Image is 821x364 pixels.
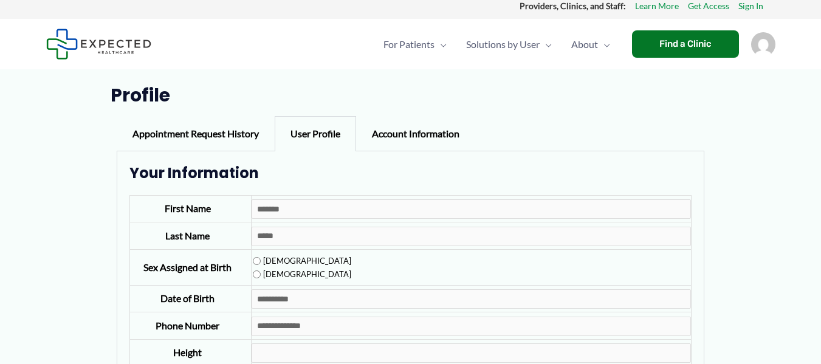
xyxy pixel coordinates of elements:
[520,1,626,11] strong: Providers, Clinics, and Staff:
[275,116,356,151] div: User Profile
[598,23,610,66] span: Menu Toggle
[562,23,620,66] a: AboutMenu Toggle
[356,116,475,151] div: Account Information
[165,202,211,214] label: First Name
[129,163,692,182] h3: Your Information
[374,23,456,66] a: For PatientsMenu Toggle
[173,346,202,358] label: Height
[117,116,275,151] div: Appointment Request History
[143,261,232,273] label: Sex Assigned at Birth
[253,269,351,279] label: [DEMOGRAPHIC_DATA]
[632,30,739,58] a: Find a Clinic
[46,29,151,60] img: Expected Healthcare Logo - side, dark font, small
[253,270,261,278] input: [DEMOGRAPHIC_DATA]
[540,23,552,66] span: Menu Toggle
[165,230,210,241] label: Last Name
[456,23,562,66] a: Solutions by UserMenu Toggle
[253,256,351,266] label: [DEMOGRAPHIC_DATA]
[160,292,215,304] label: Date of Birth
[111,84,710,106] h1: Profile
[751,37,775,49] a: Account icon link
[571,23,598,66] span: About
[435,23,447,66] span: Menu Toggle
[466,23,540,66] span: Solutions by User
[156,320,219,331] label: Phone Number
[253,257,261,265] input: [DEMOGRAPHIC_DATA]
[374,23,620,66] nav: Primary Site Navigation
[383,23,435,66] span: For Patients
